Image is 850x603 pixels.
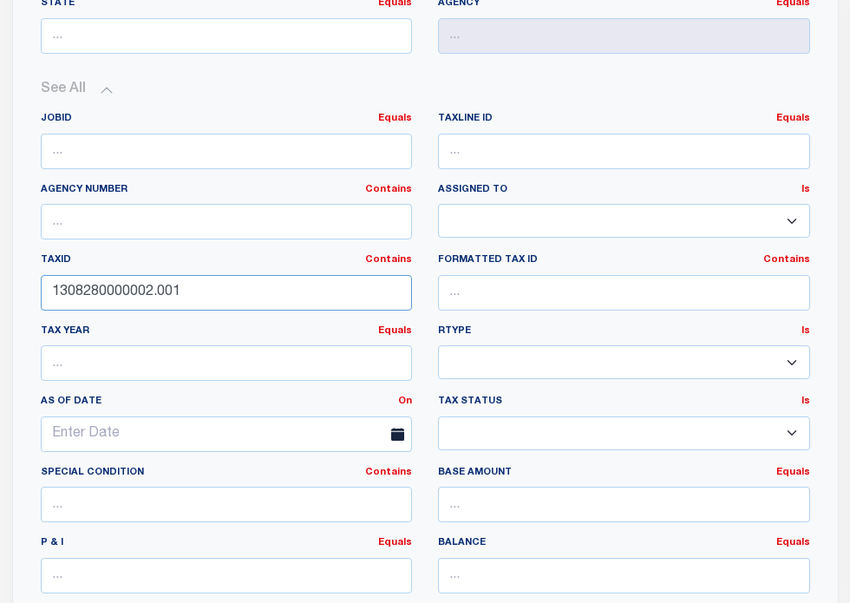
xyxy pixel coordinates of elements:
[365,255,412,265] a: Contains
[801,326,810,336] a: Is
[365,468,412,477] a: Contains
[378,538,412,547] a: Equals
[41,536,413,551] label: P & I
[41,466,413,481] label: Special Condition
[41,253,413,268] label: TaxID
[41,416,413,452] input: Enter Date
[378,326,412,336] a: Equals
[41,134,413,169] input: ...
[41,558,413,593] input: ...
[398,397,412,406] a: On
[776,538,810,547] a: Equals
[41,82,810,98] button: See All
[438,275,810,311] input: ...
[763,255,810,265] a: Contains
[438,466,810,481] label: Base amount
[438,536,810,551] label: Balance
[801,185,810,194] a: Is
[801,397,810,406] a: Is
[41,204,413,239] input: ...
[776,114,810,123] a: Equals
[438,183,810,198] label: Assigned To
[365,185,412,194] a: Contains
[438,253,810,268] label: Formatted Tax ID
[438,558,810,593] input: ...
[438,395,810,410] label: Tax Status
[438,487,810,522] input: ...
[41,183,413,198] label: Agency Number
[776,468,810,477] a: Equals
[41,18,413,54] input: ...
[438,112,810,127] label: TaxLine ID
[28,395,426,410] label: As Of Date
[378,114,412,123] a: Equals
[438,18,810,54] input: ...
[41,324,413,339] label: Tax Year
[41,487,413,522] input: ...
[41,275,413,311] input: ...
[438,324,810,339] label: RType
[438,134,810,169] input: ...
[41,345,413,381] input: ...
[41,112,413,127] label: JobID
